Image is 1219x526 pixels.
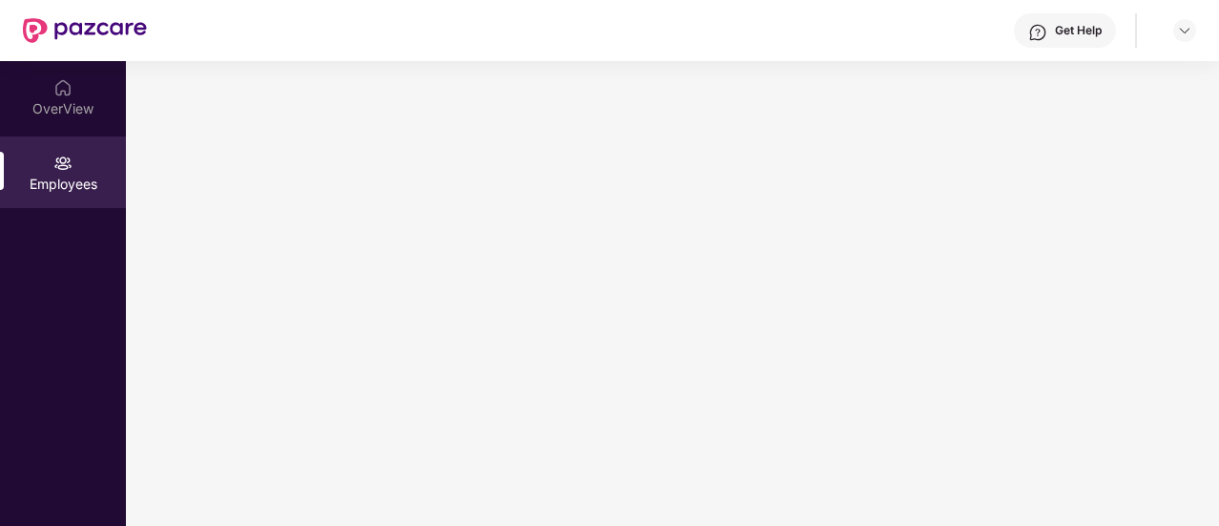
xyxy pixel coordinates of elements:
[53,78,72,97] img: svg+xml;base64,PHN2ZyBpZD0iSG9tZSIgeG1sbnM9Imh0dHA6Ly93d3cudzMub3JnLzIwMDAvc3ZnIiB3aWR0aD0iMjAiIG...
[1177,23,1192,38] img: svg+xml;base64,PHN2ZyBpZD0iRHJvcGRvd24tMzJ4MzIiIHhtbG5zPSJodHRwOi8vd3d3LnczLm9yZy8yMDAwL3N2ZyIgd2...
[1055,23,1102,38] div: Get Help
[53,154,72,173] img: svg+xml;base64,PHN2ZyBpZD0iRW1wbG95ZWVzIiB4bWxucz0iaHR0cDovL3d3dy53My5vcmcvMjAwMC9zdmciIHdpZHRoPS...
[23,18,147,43] img: New Pazcare Logo
[1028,23,1047,42] img: svg+xml;base64,PHN2ZyBpZD0iSGVscC0zMngzMiIgeG1sbnM9Imh0dHA6Ly93d3cudzMub3JnLzIwMDAvc3ZnIiB3aWR0aD...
